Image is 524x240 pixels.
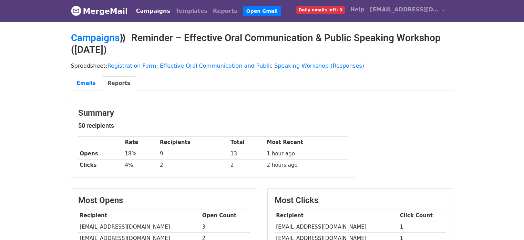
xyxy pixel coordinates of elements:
td: 2 [158,160,229,171]
td: 3 [201,221,250,233]
h3: Most Clicks [275,195,446,205]
th: Most Recent [265,137,348,148]
span: Daily emails left: 0 [296,6,345,14]
p: Spreadsheet: [71,62,453,69]
a: Registration Form: Effective Oral Communication and Public Speaking Workshop (Responses) [107,63,364,69]
h2: ⟫ Reminder – Effective Oral Communication & Public Speaking Workshop ([DATE]) [71,32,453,55]
a: Campaigns [71,32,120,44]
td: 2 hours ago [265,160,348,171]
a: [EMAIL_ADDRESS][DOMAIN_NAME] [367,3,448,19]
img: MergeMail logo [71,6,81,16]
th: Recipients [158,137,229,148]
th: Clicks [78,160,123,171]
a: Campaigns [133,4,173,18]
span: [EMAIL_ADDRESS][DOMAIN_NAME] [370,6,439,14]
iframe: Chat Widget [490,207,524,240]
th: Open Count [201,210,250,221]
a: Open Gmail [243,6,281,16]
a: Reports [210,4,240,18]
th: Recipient [78,210,201,221]
td: [EMAIL_ADDRESS][DOMAIN_NAME] [275,221,398,233]
a: MergeMail [71,4,128,18]
a: Help [348,3,367,17]
th: Rate [123,137,158,148]
td: 13 [229,148,265,160]
td: [EMAIL_ADDRESS][DOMAIN_NAME] [78,221,201,233]
a: Reports [102,76,136,90]
td: 2 [229,160,265,171]
h5: 50 recipients [78,122,348,129]
a: Daily emails left: 0 [294,3,348,17]
h3: Most Opens [78,195,250,205]
th: Opens [78,148,123,160]
td: 9 [158,148,229,160]
td: 1 [398,221,446,233]
a: Templates [173,4,210,18]
th: Total [229,137,265,148]
th: Click Count [398,210,446,221]
td: 1 hour ago [265,148,348,160]
a: Emails [71,76,102,90]
th: Recipient [275,210,398,221]
h3: Summary [78,108,348,118]
td: 4% [123,160,158,171]
td: 18% [123,148,158,160]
